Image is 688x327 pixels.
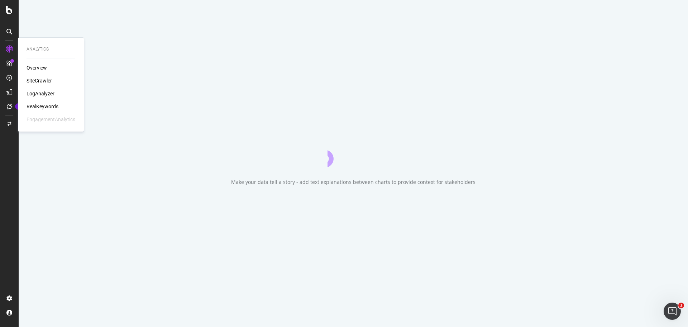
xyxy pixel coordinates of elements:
[15,103,21,110] div: Tooltip anchor
[27,46,75,52] div: Analytics
[231,179,476,186] div: Make your data tell a story - add text explanations between charts to provide context for stakeho...
[27,116,75,123] div: EngagementAnalytics
[27,64,47,71] a: Overview
[664,303,681,320] iframe: Intercom live chat
[678,303,684,308] span: 1
[27,103,58,110] a: RealKeywords
[27,90,54,97] a: LogAnalyzer
[328,141,379,167] div: animation
[27,77,52,84] a: SiteCrawler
